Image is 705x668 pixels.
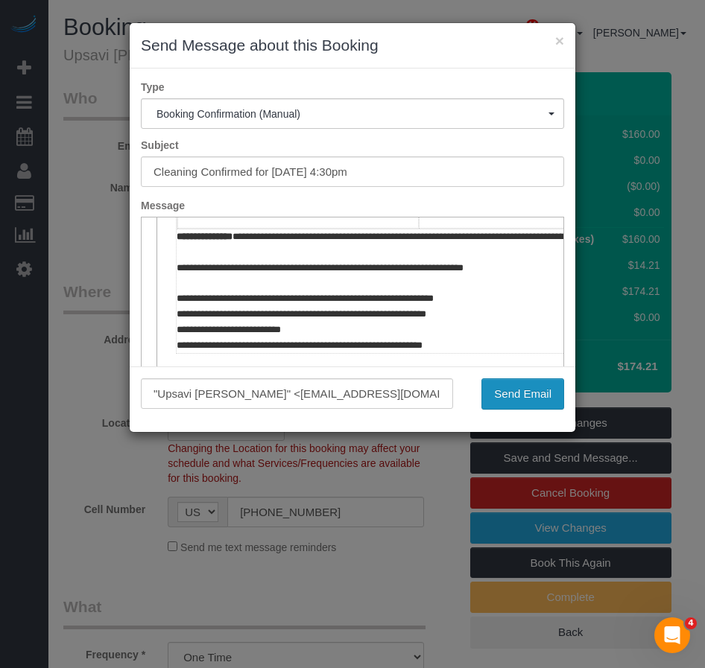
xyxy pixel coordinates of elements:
span: 4 [685,617,697,629]
input: Subject [141,156,564,187]
label: Subject [130,138,575,153]
label: Message [130,198,575,213]
button: Booking Confirmation (Manual) [141,98,564,129]
h3: Send Message about this Booking [141,34,564,57]
button: × [555,33,564,48]
iframe: Rich Text Editor, editor1 [142,217,563,450]
label: Type [130,80,575,95]
span: Booking Confirmation (Manual) [157,108,548,120]
iframe: Intercom live chat [654,617,690,653]
button: Send Email [481,378,564,410]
